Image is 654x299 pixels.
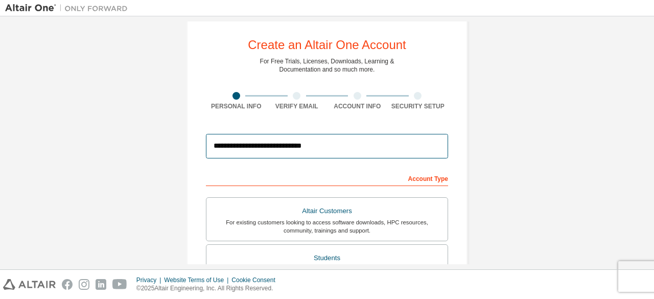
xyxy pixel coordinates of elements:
div: Create an Altair One Account [248,39,406,51]
div: Account Info [327,102,388,110]
div: Privacy [136,276,164,284]
img: youtube.svg [112,279,127,290]
div: Personal Info [206,102,267,110]
div: Account Type [206,170,448,186]
div: Altair Customers [213,204,441,218]
img: linkedin.svg [96,279,106,290]
div: Verify Email [267,102,328,110]
p: © 2025 Altair Engineering, Inc. All Rights Reserved. [136,284,282,293]
div: Cookie Consent [231,276,281,284]
div: Website Terms of Use [164,276,231,284]
div: Students [213,251,441,265]
div: For Free Trials, Licenses, Downloads, Learning & Documentation and so much more. [260,57,394,74]
img: instagram.svg [79,279,89,290]
img: Altair One [5,3,133,13]
div: For existing customers looking to access software downloads, HPC resources, community, trainings ... [213,218,441,235]
img: facebook.svg [62,279,73,290]
div: Security Setup [388,102,449,110]
img: altair_logo.svg [3,279,56,290]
